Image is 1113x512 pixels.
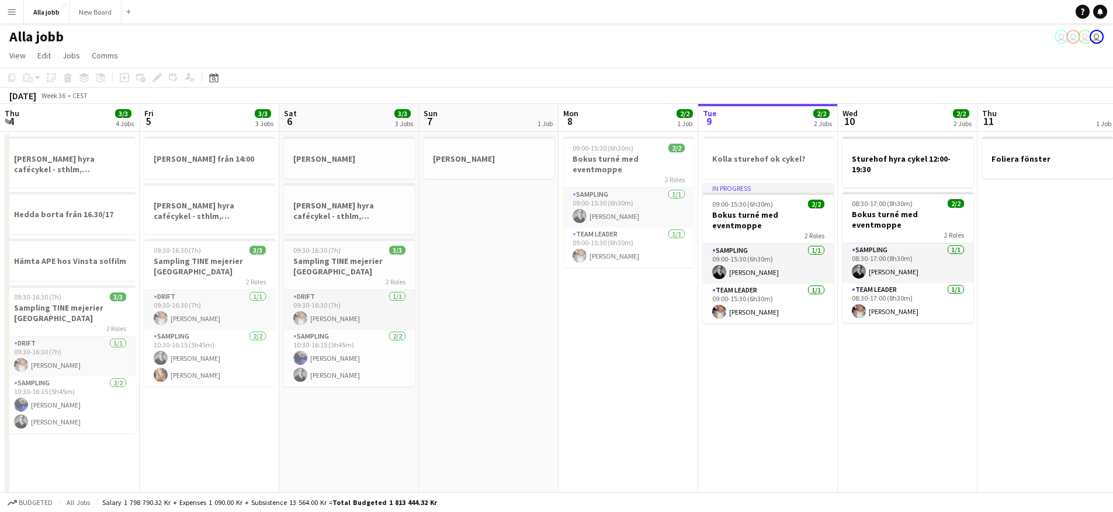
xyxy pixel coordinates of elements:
button: Budgeted [6,496,54,509]
div: Foliera fönster [982,137,1113,179]
span: 3/3 [389,246,405,255]
div: 4 Jobs [116,119,134,128]
h3: [PERSON_NAME] [424,154,554,164]
h3: [PERSON_NAME] hyra cafécykel - sthlm, [GEOGRAPHIC_DATA], cph [144,200,275,221]
span: Fri [144,108,154,119]
app-job-card: Sturehof hyra cykel 12:00-19:30 [842,137,973,187]
span: Total Budgeted 1 813 444.32 kr [332,498,437,507]
h3: [PERSON_NAME] från 14:00 [144,154,275,164]
app-card-role: Sampling1/109:00-15:30 (6h30m)[PERSON_NAME] [703,244,834,284]
span: Mon [563,108,578,119]
span: 2 Roles [106,324,126,333]
div: 1 Job [677,119,692,128]
span: 2/2 [677,109,693,118]
span: View [9,50,26,61]
span: Thu [5,108,19,119]
h3: Sturehof hyra cykel 12:00-19:30 [842,154,973,175]
div: 3 Jobs [255,119,273,128]
span: 9 [701,114,717,128]
span: Comms [92,50,118,61]
app-job-card: [PERSON_NAME] hyra cafécykel - sthlm, [GEOGRAPHIC_DATA], cph [144,183,275,234]
app-card-role: Drift1/109:30-16:30 (7h)[PERSON_NAME] [144,290,275,330]
div: 09:00-15:30 (6h30m)2/2Bokus turné med eventmoppe2 RolesSampling1/109:00-15:30 (6h30m)[PERSON_NAME... [563,137,694,267]
app-job-card: Hedda borta från 16.30/17 [5,192,136,234]
span: 2/2 [813,109,830,118]
span: 4 [3,114,19,128]
span: 09:30-16:30 (7h) [154,246,201,255]
app-card-role: Drift1/109:30-16:30 (7h)[PERSON_NAME] [5,337,136,377]
span: 09:30-16:30 (7h) [293,246,341,255]
h3: Hedda borta från 16.30/17 [5,209,136,220]
span: 09:00-15:30 (6h30m) [712,200,773,208]
a: Jobs [58,48,85,63]
span: 6 [282,114,297,128]
h3: Kolla sturehof ok cykel? [703,154,834,164]
app-user-avatar: Hedda Lagerbielke [1078,30,1092,44]
app-job-card: Kolla sturehof ok cykel? [703,137,834,179]
div: [DATE] [9,90,36,102]
h3: Sampling TINE mejerier [GEOGRAPHIC_DATA] [144,256,275,277]
span: 7 [422,114,438,128]
app-card-role: Sampling2/210:30-16:15 (5h45m)[PERSON_NAME][PERSON_NAME] [144,330,275,386]
app-user-avatar: Hedda Lagerbielke [1066,30,1080,44]
span: 5 [143,114,154,128]
div: [PERSON_NAME] hyra cafécykel - sthlm, [GEOGRAPHIC_DATA], cph [5,137,136,187]
div: CEST [72,91,88,100]
span: Edit [37,50,51,61]
div: 1 Job [1096,119,1111,128]
h3: Sampling TINE mejerier [GEOGRAPHIC_DATA] [5,302,136,323]
span: 3/3 [115,109,131,118]
div: 09:30-16:30 (7h)3/3Sampling TINE mejerier [GEOGRAPHIC_DATA]2 RolesDrift1/109:30-16:30 (7h)[PERSON... [284,239,415,386]
app-job-card: [PERSON_NAME] [284,137,415,179]
app-job-card: [PERSON_NAME] [424,137,554,179]
app-job-card: Hämta APE hos Vinsta solfilm [5,239,136,281]
app-job-card: 09:30-16:30 (7h)3/3Sampling TINE mejerier [GEOGRAPHIC_DATA]2 RolesDrift1/109:30-16:30 (7h)[PERSON... [144,239,275,386]
app-card-role: Sampling2/210:30-16:15 (5h45m)[PERSON_NAME][PERSON_NAME] [5,377,136,433]
app-card-role: Drift1/109:30-16:30 (7h)[PERSON_NAME] [284,290,415,330]
app-card-role: Team Leader1/109:00-15:30 (6h30m)[PERSON_NAME] [563,228,694,267]
app-card-role: Team Leader1/108:30-17:00 (8h30m)[PERSON_NAME] [842,283,973,323]
app-card-role: Sampling1/108:30-17:00 (8h30m)[PERSON_NAME] [842,243,973,283]
div: 3 Jobs [395,119,413,128]
span: 11 [980,114,997,128]
span: Jobs [63,50,80,61]
span: 09:30-16:30 (7h) [14,292,61,301]
span: 2/2 [953,109,969,118]
a: Comms [87,48,123,63]
span: Tue [703,108,717,119]
app-job-card: [PERSON_NAME] från 14:00 [144,137,275,179]
h3: [PERSON_NAME] [284,154,415,164]
h3: Bokus turné med eventmoppe [842,209,973,230]
button: Alla jobb [24,1,70,23]
app-card-role: Sampling1/109:00-15:30 (6h30m)[PERSON_NAME] [563,188,694,228]
h3: Bokus turné med eventmoppe [703,210,834,231]
span: 2/2 [808,200,824,208]
span: 3/3 [249,246,266,255]
app-card-role: Team Leader1/109:00-15:30 (6h30m)[PERSON_NAME] [703,284,834,323]
span: 3/3 [110,292,126,301]
h1: Alla jobb [9,28,64,46]
h3: [PERSON_NAME] hyra cafécykel - sthlm, [GEOGRAPHIC_DATA], cph [284,200,415,221]
span: Week 36 [39,91,68,100]
div: In progress [703,183,834,193]
div: In progress09:00-15:30 (6h30m)2/2Bokus turné med eventmoppe2 RolesSampling1/109:00-15:30 (6h30m)[... [703,183,834,323]
span: Wed [842,108,858,119]
app-card-role: Sampling2/210:30-16:15 (5h45m)[PERSON_NAME][PERSON_NAME] [284,330,415,386]
div: Salary 1 798 790.32 kr + Expenses 1 090.00 kr + Subsistence 13 564.00 kr = [102,498,437,507]
app-job-card: 09:30-16:30 (7h)3/3Sampling TINE mejerier [GEOGRAPHIC_DATA]2 RolesDrift1/109:30-16:30 (7h)[PERSON... [5,285,136,433]
span: 09:00-15:30 (6h30m) [573,144,633,152]
span: 10 [841,114,858,128]
span: 2 Roles [805,231,824,240]
app-job-card: [PERSON_NAME] hyra cafécykel - sthlm, [GEOGRAPHIC_DATA], cph [284,183,415,234]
